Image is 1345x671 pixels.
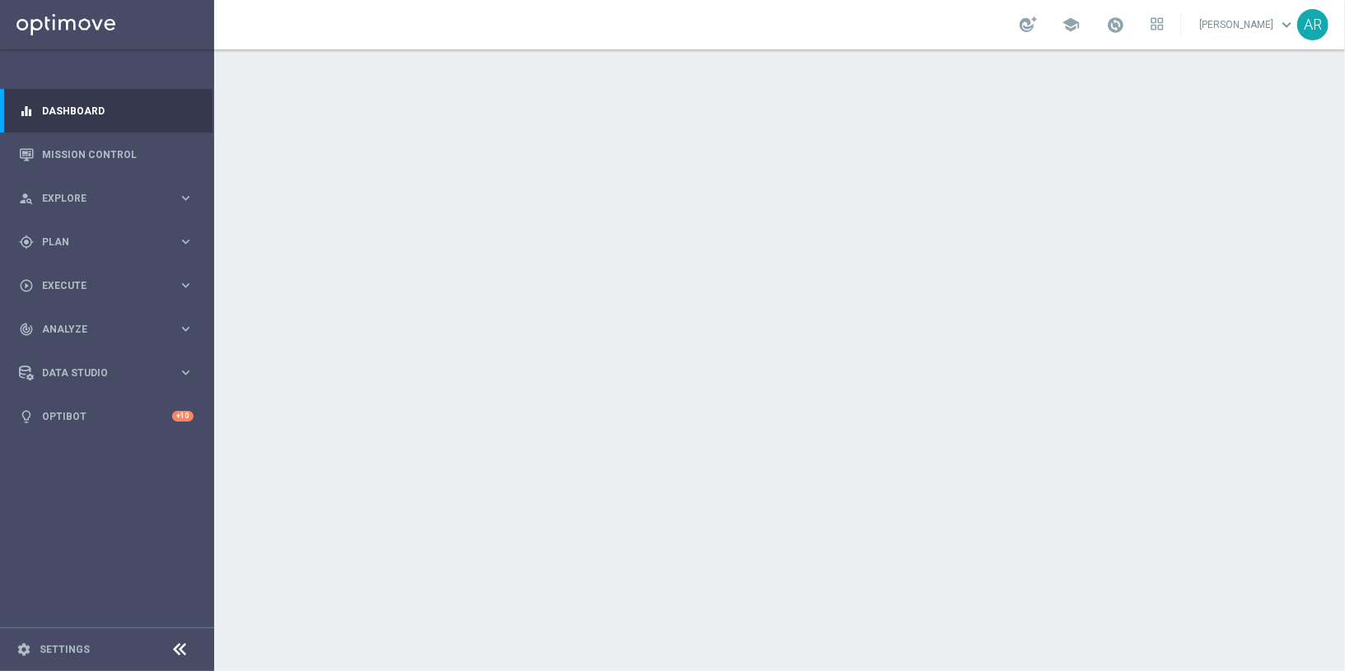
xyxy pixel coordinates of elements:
[19,235,34,249] i: gps_fixed
[178,321,194,337] i: keyboard_arrow_right
[42,394,172,438] a: Optibot
[19,104,34,119] i: equalizer
[42,368,178,378] span: Data Studio
[18,323,194,336] button: track_changes Analyze keyboard_arrow_right
[19,133,194,176] div: Mission Control
[19,191,34,206] i: person_search
[18,192,194,205] button: person_search Explore keyboard_arrow_right
[16,642,31,657] i: settings
[42,133,194,176] a: Mission Control
[1198,12,1297,37] a: [PERSON_NAME]keyboard_arrow_down
[19,409,34,424] i: lightbulb
[178,190,194,206] i: keyboard_arrow_right
[1277,16,1296,34] span: keyboard_arrow_down
[19,278,34,293] i: play_circle_outline
[18,410,194,423] button: lightbulb Optibot +10
[18,235,194,249] button: gps_fixed Plan keyboard_arrow_right
[178,234,194,249] i: keyboard_arrow_right
[19,191,178,206] div: Explore
[1297,9,1329,40] div: AR
[42,281,178,291] span: Execute
[19,278,178,293] div: Execute
[42,237,178,247] span: Plan
[178,277,194,293] i: keyboard_arrow_right
[40,645,90,655] a: Settings
[178,365,194,380] i: keyboard_arrow_right
[18,279,194,292] button: play_circle_outline Execute keyboard_arrow_right
[19,235,178,249] div: Plan
[19,366,178,380] div: Data Studio
[18,105,194,118] button: equalizer Dashboard
[19,394,194,438] div: Optibot
[42,193,178,203] span: Explore
[19,322,178,337] div: Analyze
[19,322,34,337] i: track_changes
[18,148,194,161] button: Mission Control
[1062,16,1080,34] span: school
[18,366,194,380] button: Data Studio keyboard_arrow_right
[42,324,178,334] span: Analyze
[172,411,194,422] div: +10
[19,89,194,133] div: Dashboard
[42,89,194,133] a: Dashboard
